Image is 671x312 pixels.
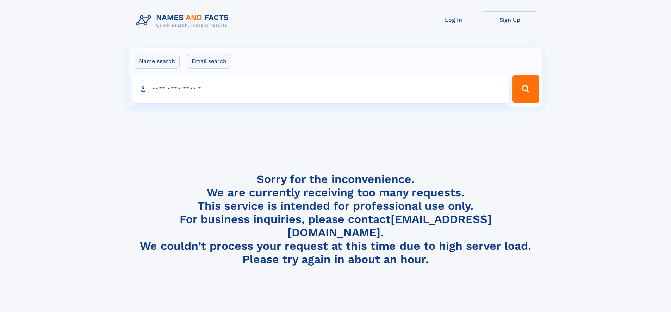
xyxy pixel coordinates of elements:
[132,75,510,103] input: search input
[133,172,538,266] h4: Sorry for the inconvenience. We are currently receiving too many requests. This service is intend...
[187,54,231,69] label: Email search
[135,54,180,69] label: Name search
[287,212,492,239] a: [EMAIL_ADDRESS][DOMAIN_NAME]
[482,11,538,28] a: Sign Up
[133,11,235,30] img: Logo Names and Facts
[512,75,539,103] button: Search Button
[425,11,482,28] a: Log In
